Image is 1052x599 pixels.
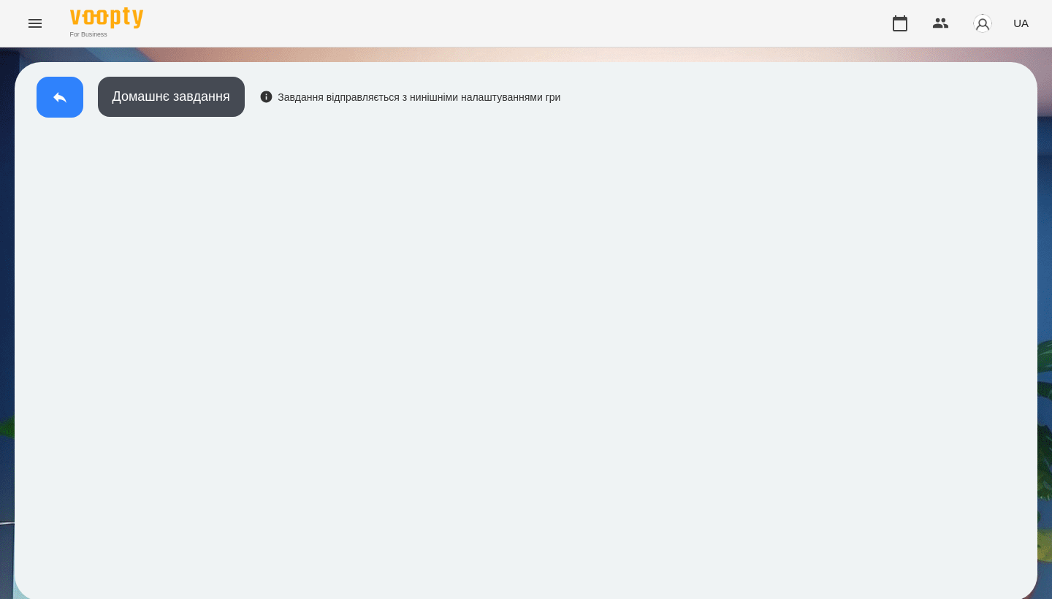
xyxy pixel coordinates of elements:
[259,90,561,104] div: Завдання відправляється з нинішніми налаштуваннями гри
[972,13,993,34] img: avatar_s.png
[1013,15,1029,31] span: UA
[18,6,53,41] button: Menu
[70,30,143,39] span: For Business
[70,7,143,28] img: Voopty Logo
[98,77,245,117] button: Домашнє завдання
[1007,9,1034,37] button: UA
